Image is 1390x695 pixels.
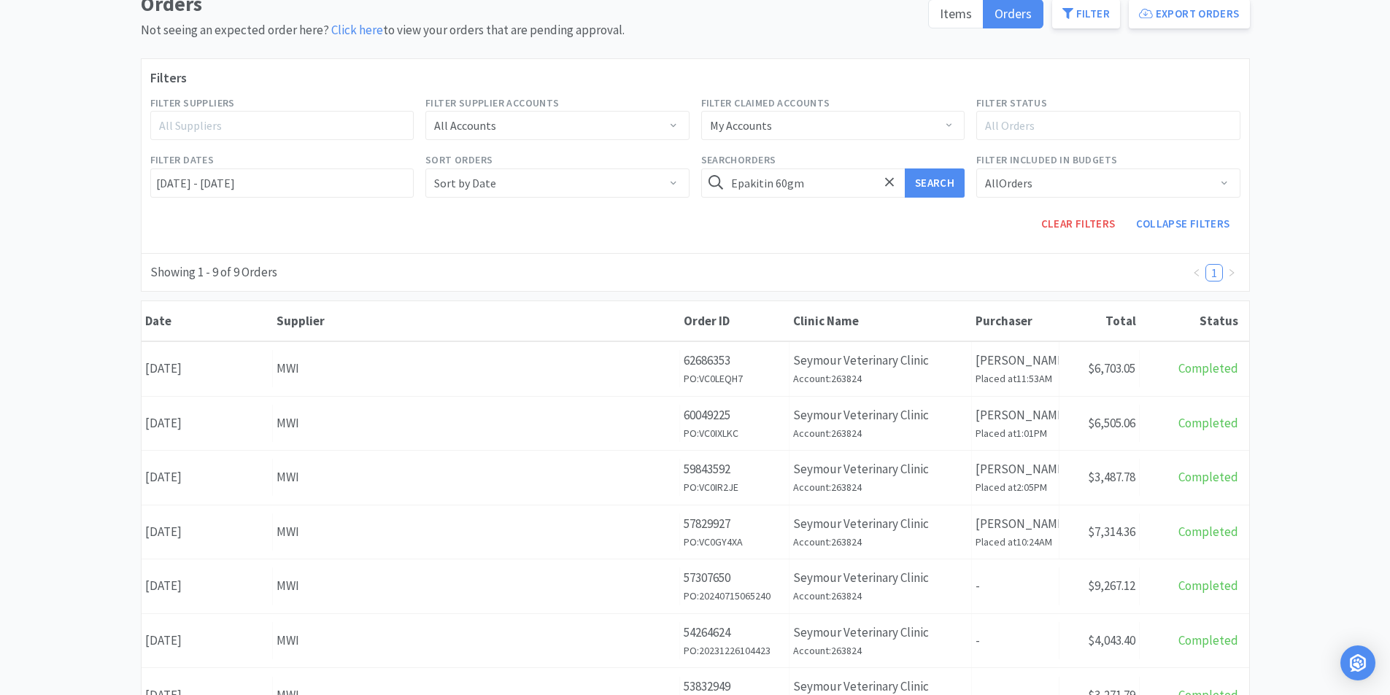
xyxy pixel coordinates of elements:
h6: PO: VC0IR2JE [684,479,785,495]
h3: Filters [150,68,1240,89]
div: [DATE] [142,513,273,551]
a: Click here [331,22,383,38]
p: 54264624 [684,623,785,642]
h6: Account: 263824 [793,588,968,604]
p: - [976,631,1055,651]
div: Purchaser [976,313,1056,329]
div: MWI [277,467,676,487]
p: Seymour Veterinary Clinic [793,514,968,534]
li: 1 [1205,264,1223,282]
button: Collapse Filters [1126,209,1240,238]
div: [DATE] [142,567,273,605]
p: 62686353 [684,351,785,370]
div: Supplier [277,313,676,329]
div: All Orders [985,118,1219,133]
div: Status [1143,313,1238,329]
li: Next Page [1223,264,1240,282]
li: Previous Page [1188,264,1205,282]
div: Date [145,313,269,329]
div: [DATE] [142,350,273,387]
span: Completed [1178,524,1238,540]
span: Completed [1178,360,1238,376]
h6: Placed at 11:53AM [976,370,1055,387]
h6: PO: VC0GY4XA [684,534,785,550]
h6: PO: 20240715065240 [684,588,785,604]
div: Open Intercom Messenger [1340,645,1375,680]
label: Filter Status [976,95,1047,111]
p: Seymour Veterinary Clinic [793,568,968,588]
div: All Suppliers [159,118,393,133]
div: MWI [277,576,676,596]
div: [DATE] [142,459,273,496]
p: 57307650 [684,568,785,588]
p: Seymour Veterinary Clinic [793,459,968,479]
span: Completed [1178,578,1238,594]
p: 60049225 [684,405,785,425]
span: Completed [1178,632,1238,648]
h6: Account: 263824 [793,425,968,441]
label: Filter Dates [150,152,215,168]
h6: PO: VC0LEQH7 [684,370,785,387]
div: Showing 1 - 9 of 9 Orders [150,263,277,282]
div: [DATE] [142,622,273,659]
p: - [976,576,1055,596]
label: Filter Claimed Accounts [701,95,830,111]
h6: Account: 263824 [793,642,968,659]
p: [PERSON_NAME] [976,351,1055,370]
span: Items [940,5,972,22]
label: Filter Included in Budgets [976,152,1117,168]
div: MWI [277,631,676,651]
p: Seymour Veterinary Clinic [793,623,968,642]
div: MWI [277,359,676,378]
div: Sort by Date [434,169,496,197]
span: Orders [995,5,1032,22]
p: Seymour Veterinary Clinic [793,351,968,370]
p: [PERSON_NAME] [976,514,1055,534]
div: MWI [277,522,676,542]
p: Seymour Veterinary Clinic [793,405,968,425]
label: Filter Supplier Accounts [425,95,560,111]
label: Sort Orders [425,152,493,168]
h6: Placed at 2:05PM [976,479,1055,495]
button: Search [905,168,965,198]
label: Search Orders [701,152,776,168]
span: Completed [1178,469,1238,485]
i: icon: right [1227,268,1236,277]
div: All Orders [985,169,1032,197]
div: Order ID [684,313,786,329]
button: Clear Filters [1031,209,1126,238]
h6: Account: 263824 [793,479,968,495]
span: $9,267.12 [1088,578,1135,594]
span: $7,314.36 [1088,524,1135,540]
h6: PO: 20231226104423 [684,642,785,659]
input: Search for orders [701,168,965,198]
input: Select date range [150,168,414,198]
i: icon: left [1192,268,1201,277]
span: Completed [1178,415,1238,431]
span: $3,487.78 [1088,469,1135,485]
h6: Account: 263824 [793,534,968,550]
div: [DATE] [142,405,273,442]
a: 1 [1206,265,1222,281]
span: $6,505.06 [1088,415,1135,431]
h6: PO: VC0IXLKC [684,425,785,441]
h6: Account: 263824 [793,370,968,387]
p: 57829927 [684,514,785,534]
h6: Placed at 1:01PM [976,425,1055,441]
span: $4,043.40 [1088,632,1135,648]
div: MWI [277,413,676,433]
h6: Placed at 10:24AM [976,534,1055,550]
p: [PERSON_NAME] [976,405,1055,425]
span: $6,703.05 [1088,360,1135,376]
div: Total [1063,313,1136,329]
label: Filter Suppliers [150,95,235,111]
div: My Accounts [710,112,772,139]
div: Clinic Name [793,313,968,329]
div: All Accounts [434,112,496,139]
p: [PERSON_NAME] [976,459,1055,479]
p: 59843592 [684,459,785,479]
